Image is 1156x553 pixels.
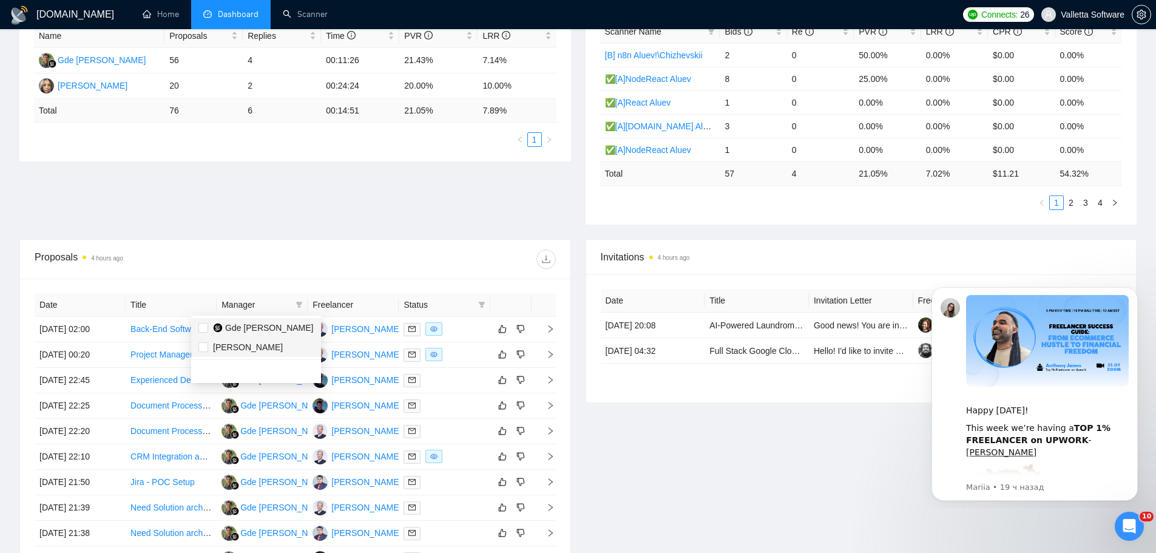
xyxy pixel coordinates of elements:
span: Re [792,27,814,36]
span: right [536,427,555,435]
span: Scanner Name [605,27,661,36]
img: GK [221,449,237,464]
td: 0.00% [1055,67,1122,90]
span: mail [408,351,416,358]
li: 1 [527,132,542,147]
span: filter [296,301,303,308]
span: Bids [725,27,752,36]
td: [DATE] 02:00 [35,317,126,342]
p: Message from Mariia, sent 19 ч назад [53,206,215,217]
td: 50.00% [854,43,921,67]
td: $0.00 [988,67,1055,90]
span: info-circle [1084,27,1093,36]
span: like [498,426,507,436]
span: LRR [482,31,510,41]
span: dislike [516,324,525,334]
li: 3 [1078,195,1093,210]
a: RZ[PERSON_NAME] [313,375,401,384]
div: [PERSON_NAME] [331,373,401,387]
a: DS[PERSON_NAME] [313,477,401,486]
img: AA [313,424,328,439]
span: right [536,376,555,384]
span: right [536,452,555,461]
th: Title [126,293,217,317]
img: GK [39,53,54,68]
button: dislike [513,398,528,413]
td: $0.00 [988,138,1055,161]
span: right [546,136,553,143]
button: like [495,347,510,362]
a: 4 [1093,196,1107,209]
span: mail [408,402,416,409]
button: dislike [513,347,528,362]
th: Replies [243,24,321,48]
th: Date [35,293,126,317]
span: dislike [516,477,525,487]
span: like [498,477,507,487]
span: info-circle [879,27,887,36]
span: eye [430,351,438,358]
a: Jira - POC Setup [130,477,195,487]
span: 26 [1020,8,1029,21]
td: [DATE] 21:38 [35,521,126,546]
td: 21.05 % [399,99,478,123]
span: mail [408,325,416,333]
a: Project Manager [130,350,193,359]
button: right [1107,195,1122,210]
span: LRR [926,27,954,36]
time: 4 hours ago [658,254,690,261]
img: gigradar-bm.png [231,456,239,464]
a: RZ[PERSON_NAME] [313,400,401,410]
a: Document Processing and Analysis Specialist: Full-Stack AI Engineer [130,401,391,410]
td: Document Processing and Analysis Specialist: Full-Stack AI Engineer [126,393,217,419]
img: AA [313,449,328,464]
img: gigradar-bm.png [231,405,239,413]
th: Freelancer [308,293,399,317]
td: 0.00% [854,114,921,138]
span: info-circle [424,31,433,39]
td: Need Solution architect to provide Solution for Data caching for terabytes of data [126,521,217,546]
td: $ 11.21 [988,161,1055,185]
li: Next Page [542,132,556,147]
li: Previous Page [513,132,527,147]
div: [PERSON_NAME] [331,322,401,336]
td: Need Solution architect to provide Solution for Data caching for terabytes of data [126,495,217,521]
span: right [1111,199,1118,206]
img: 0HZm5+FzCBguwLTpFOMAAAAASUVORK5CYII= [213,323,223,333]
div: [PERSON_NAME] [331,501,401,514]
span: mail [408,427,416,435]
button: dislike [513,373,528,387]
button: left [1035,195,1049,210]
a: ✅[A]NodeReact Aluev [605,74,691,84]
button: dislike [513,449,528,464]
td: AI-Powered Laundromat Real Estate Evaluation Tool [705,313,809,338]
td: 0.00% [1055,138,1122,161]
td: [DATE] 21:39 [35,495,126,521]
a: Need Solution architect to provide Solution for Data caching for terabytes of data [130,503,433,512]
td: 0.00% [921,90,988,114]
span: Score [1060,27,1093,36]
span: dislike [516,452,525,461]
td: 7.02 % [921,161,988,185]
span: dislike [516,375,525,385]
td: 1 [720,138,786,161]
td: 2 [243,73,321,99]
a: setting [1132,10,1151,19]
span: right [536,325,555,333]
a: AI-Powered Laundromat Real Estate Evaluation Tool [709,321,908,330]
div: Gde [PERSON_NAME] [240,424,329,438]
img: VS [39,78,54,93]
span: mail [408,376,416,384]
span: eye [430,325,438,333]
td: 4 [787,161,854,185]
button: right [542,132,556,147]
a: GKGde [PERSON_NAME] [221,477,329,486]
button: like [495,398,510,413]
span: mail [408,504,416,511]
div: Gde [PERSON_NAME] [240,450,329,463]
td: 20.00% [399,73,478,99]
img: GK [221,500,237,515]
a: Document Processing and Analysis Specialist: Full-Stack AI Engineer [130,426,391,436]
td: 6 [243,99,321,123]
td: 0.00% [921,43,988,67]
